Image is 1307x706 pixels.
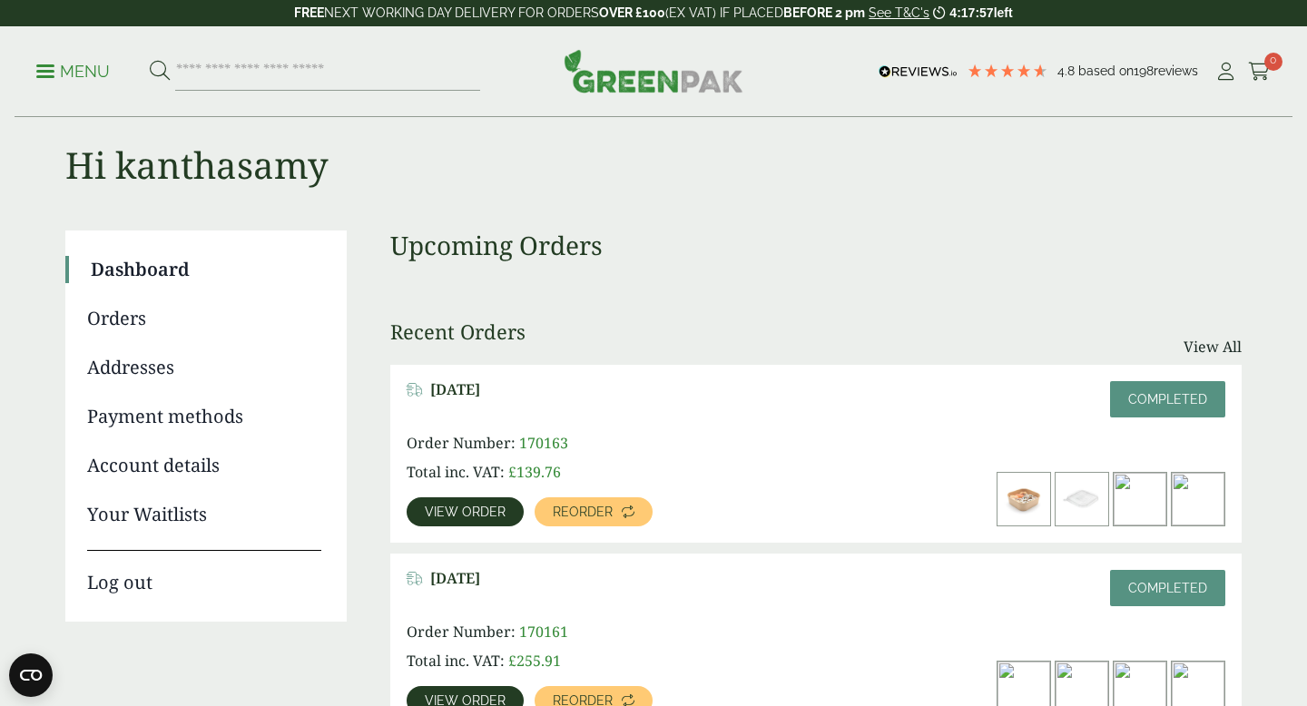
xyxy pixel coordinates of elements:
[407,622,516,642] span: Order Number:
[519,433,568,453] span: 170163
[407,497,524,526] a: View order
[294,5,324,20] strong: FREE
[87,403,321,430] a: Payment methods
[87,550,321,596] a: Log out
[1248,58,1271,85] a: 0
[430,570,480,587] span: [DATE]
[1128,392,1207,407] span: Completed
[390,230,1242,261] h3: Upcoming Orders
[9,653,53,697] button: Open CMP widget
[425,505,506,518] span: View order
[1078,64,1134,78] span: Based on
[87,501,321,528] a: Your Waitlists
[599,5,665,20] strong: OVER £100
[949,5,993,20] span: 4:17:57
[407,462,505,482] span: Total inc. VAT:
[869,5,929,20] a: See T&C's
[994,5,1013,20] span: left
[997,473,1050,525] img: 2723009-1000ml-Square-Kraft-Bowl-with-Sushi-contents-scaled-300x200.jpg
[87,452,321,479] a: Account details
[553,505,613,518] span: Reorder
[1154,64,1198,78] span: reviews
[1172,473,1224,525] img: 7501_lid_1-300x198.jpg
[879,65,958,78] img: REVIEWS.io
[508,651,561,671] bdi: 255.91
[36,61,110,83] p: Menu
[519,622,568,642] span: 170161
[967,63,1048,79] div: 4.79 Stars
[87,354,321,381] a: Addresses
[407,651,505,671] span: Total inc. VAT:
[36,61,110,79] a: Menu
[508,462,516,482] span: £
[65,85,1242,187] h1: Hi kanthasamy
[508,651,516,671] span: £
[390,319,526,343] h3: Recent Orders
[407,433,516,453] span: Order Number:
[1056,473,1108,525] img: 2723010-Square-Kraft-Bowl-Lid-fits-500-to-1400ml-Square-Bowls-1-scaled-300x200.jpg
[430,381,480,398] span: [DATE]
[564,49,743,93] img: GreenPak Supplies
[1128,581,1207,595] span: Completed
[1248,63,1271,81] i: Cart
[87,305,321,332] a: Orders
[508,462,561,482] bdi: 139.76
[1214,63,1237,81] i: My Account
[1184,336,1242,358] a: View All
[91,256,321,283] a: Dashboard
[535,497,653,526] a: Reorder
[1057,64,1078,78] span: 4.8
[783,5,865,20] strong: BEFORE 2 pm
[1114,473,1166,525] img: Kraft-Bowl-750ml-with-Goats-Cheese-Salad-Open-300x200.jpg
[1134,64,1154,78] span: 198
[1264,53,1282,71] span: 0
